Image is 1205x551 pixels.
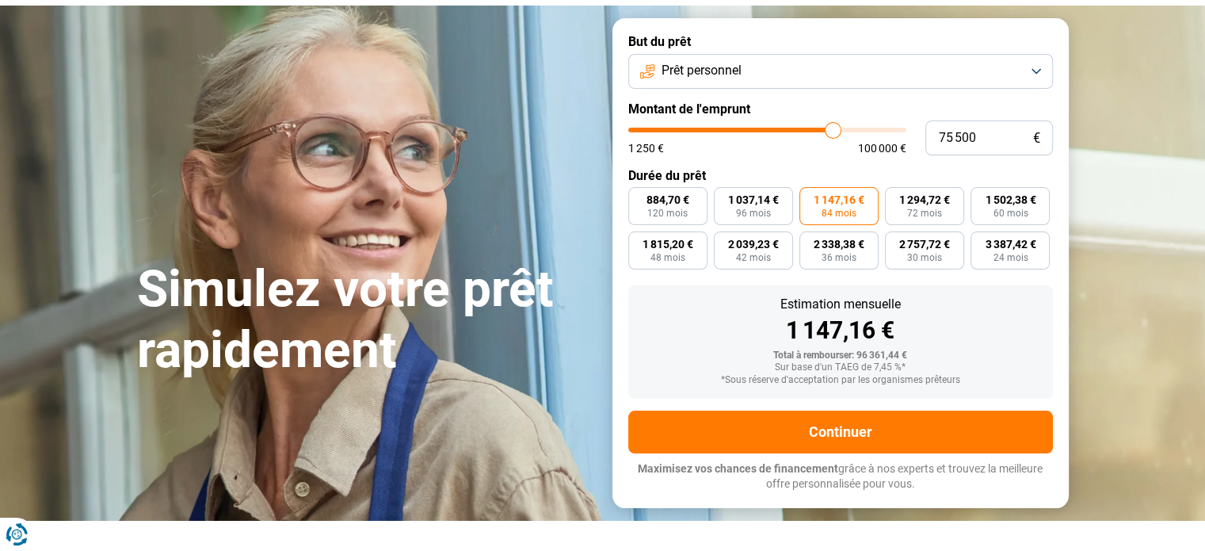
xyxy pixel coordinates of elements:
[647,209,688,218] span: 120 mois
[628,461,1053,492] p: grâce à nos experts et trouvez la meilleure offre personnalisée pour vous.
[858,143,906,154] span: 100 000 €
[641,298,1040,311] div: Estimation mensuelle
[628,101,1053,117] label: Montant de l'emprunt
[628,168,1053,183] label: Durée du prêt
[628,143,664,154] span: 1 250 €
[822,209,856,218] span: 84 mois
[822,253,856,262] span: 36 mois
[907,253,942,262] span: 30 mois
[814,239,864,250] span: 2 338,38 €
[907,209,942,218] span: 72 mois
[643,239,693,250] span: 1 815,20 €
[985,239,1035,250] span: 3 387,42 €
[899,194,950,205] span: 1 294,72 €
[646,194,689,205] span: 884,70 €
[137,259,593,381] h1: Simulez votre prêt rapidement
[641,319,1040,342] div: 1 147,16 €
[993,209,1028,218] span: 60 mois
[662,62,742,79] span: Prêt personnel
[814,194,864,205] span: 1 147,16 €
[985,194,1035,205] span: 1 502,38 €
[899,239,950,250] span: 2 757,72 €
[641,350,1040,362] div: Total à rembourser: 96 361,44 €
[650,253,685,262] span: 48 mois
[728,239,779,250] span: 2 039,23 €
[736,209,771,218] span: 96 mois
[641,362,1040,373] div: Sur base d'un TAEG de 7,45 %*
[736,253,771,262] span: 42 mois
[628,34,1053,49] label: But du prêt
[628,54,1053,89] button: Prêt personnel
[993,253,1028,262] span: 24 mois
[628,411,1053,453] button: Continuer
[1033,132,1040,145] span: €
[641,375,1040,386] div: *Sous réserve d'acceptation par les organismes prêteurs
[638,462,838,475] span: Maximisez vos chances de financement
[728,194,779,205] span: 1 037,14 €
